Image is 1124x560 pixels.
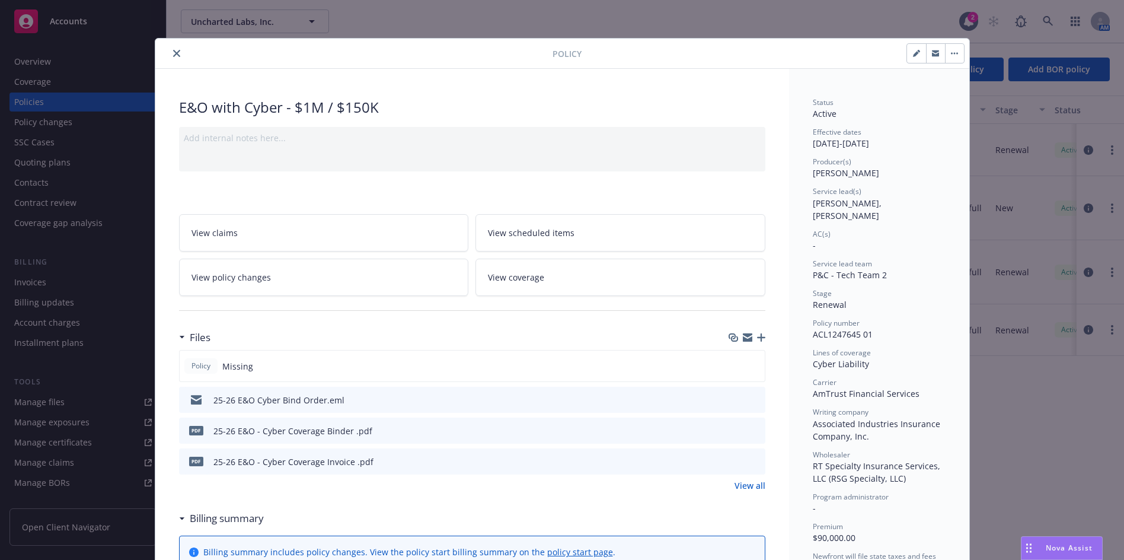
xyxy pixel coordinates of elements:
span: Active [813,108,836,119]
span: RT Specialty Insurance Services, LLC (RSG Specialty, LLC) [813,460,943,484]
span: Status [813,97,834,107]
span: Effective dates [813,127,861,137]
div: Files [179,330,210,345]
span: [PERSON_NAME] [813,167,879,179]
div: Drag to move [1021,537,1036,559]
h3: Billing summary [190,511,264,526]
span: AC(s) [813,229,831,239]
div: E&O with Cyber - $1M / $150K [179,97,765,117]
a: View scheduled items [475,214,765,252]
a: View claims [179,214,469,252]
span: ACL1247645 01 [813,329,873,340]
span: Renewal [813,299,847,310]
span: AmTrust Financial Services [813,388,919,399]
div: 25-26 E&O - Cyber Coverage Binder .pdf [213,425,372,437]
button: download file [731,394,740,406]
span: Service lead(s) [813,186,861,196]
div: Add internal notes here... [184,132,761,144]
button: close [170,46,184,61]
span: Writing company [813,407,868,417]
a: policy start page [547,546,613,558]
a: View policy changes [179,259,469,296]
span: View coverage [488,271,544,284]
span: Carrier [813,377,836,387]
div: Billing summary [179,511,264,526]
button: preview file [750,394,761,406]
span: pdf [189,457,203,466]
button: preview file [750,456,761,468]
span: View policy changes [191,271,271,284]
span: Associated Industries Insurance Company, Inc. [813,418,943,442]
span: Missing [222,360,253,373]
span: Cyber Liability [813,358,869,370]
span: Policy [553,47,582,60]
a: View coverage [475,259,765,296]
div: Billing summary includes policy changes. View the policy start billing summary on the . [203,546,615,558]
span: P&C - Tech Team 2 [813,269,887,281]
span: Lines of coverage [813,348,871,358]
span: Producer(s) [813,157,851,167]
div: 25-26 E&O Cyber Bind Order.eml [213,394,344,406]
span: [PERSON_NAME], [PERSON_NAME] [813,198,884,221]
span: - [813,240,816,251]
span: $90,000.00 [813,532,855,543]
span: Stage [813,288,832,298]
span: Policy number [813,318,860,328]
span: View scheduled items [488,227,574,239]
span: - [813,502,816,514]
span: Policy [189,361,213,371]
button: download file [731,425,740,437]
span: Premium [813,521,843,532]
span: pdf [189,426,203,435]
button: preview file [750,425,761,437]
button: Nova Assist [1021,536,1103,560]
span: Program administrator [813,492,889,502]
a: View all [735,479,765,492]
div: 25-26 E&O - Cyber Coverage Invoice .pdf [213,456,373,468]
span: Service lead team [813,259,872,269]
h3: Files [190,330,210,345]
span: View claims [191,227,238,239]
button: download file [731,456,740,468]
span: Wholesaler [813,450,850,460]
span: Nova Assist [1046,543,1093,553]
div: [DATE] - [DATE] [813,127,946,149]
